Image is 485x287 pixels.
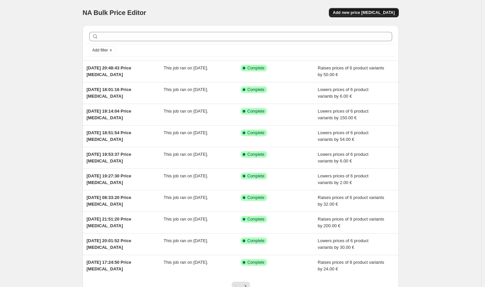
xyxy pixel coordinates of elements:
[164,217,208,222] span: This job ran on [DATE].
[247,217,264,222] span: Complete
[87,260,131,271] span: [DATE] 17:24:50 Price [MEDICAL_DATA]
[164,195,208,200] span: This job ran on [DATE].
[87,173,131,185] span: [DATE] 19:27:30 Price [MEDICAL_DATA]
[247,65,264,71] span: Complete
[164,87,208,92] span: This job ran on [DATE].
[318,87,368,99] span: Lowers prices of 6 product variants by 6.00 €
[247,260,264,265] span: Complete
[318,130,368,142] span: Lowers prices of 6 product variants by 54.00 €
[164,130,208,135] span: This job ran on [DATE].
[87,130,131,142] span: [DATE] 18:51:54 Price [MEDICAL_DATA]
[87,238,131,250] span: [DATE] 20:01:52 Price [MEDICAL_DATA]
[333,10,395,15] span: Add new price [MEDICAL_DATA]
[164,109,208,114] span: This job ran on [DATE].
[247,238,264,243] span: Complete
[318,195,384,207] span: Raises prices of 6 product variants by 32.00 €
[318,65,384,77] span: Raises prices of 6 product variants by 50.00 €
[164,152,208,157] span: This job ran on [DATE].
[92,48,108,53] span: Add filter
[83,9,146,16] span: NA Bulk Price Editor
[87,217,131,228] span: [DATE] 21:51:20 Price [MEDICAL_DATA]
[87,65,131,77] span: [DATE] 20:48:43 Price [MEDICAL_DATA]
[318,152,368,163] span: Lowers prices of 6 product variants by 6.00 €
[247,130,264,136] span: Complete
[247,195,264,200] span: Complete
[87,109,131,120] span: [DATE] 19:14:04 Price [MEDICAL_DATA]
[318,173,368,185] span: Lowers prices of 6 product variants by 2.00 €
[329,8,399,17] button: Add new price [MEDICAL_DATA]
[318,217,384,228] span: Raises prices of 9 product variants by 200.00 €
[89,46,116,54] button: Add filter
[247,87,264,92] span: Complete
[247,173,264,179] span: Complete
[164,238,208,243] span: This job ran on [DATE].
[318,260,384,271] span: Raises prices of 8 product variants by 24.00 €
[164,173,208,178] span: This job ran on [DATE].
[87,87,131,99] span: [DATE] 18:01:16 Price [MEDICAL_DATA]
[164,65,208,70] span: This job ran on [DATE].
[87,152,131,163] span: [DATE] 19:53:37 Price [MEDICAL_DATA]
[318,238,368,250] span: Lowers prices of 6 product variants by 30.00 €
[87,195,131,207] span: [DATE] 08:33:20 Price [MEDICAL_DATA]
[247,152,264,157] span: Complete
[164,260,208,265] span: This job ran on [DATE].
[247,109,264,114] span: Complete
[318,109,368,120] span: Lowers prices of 6 product variants by 150.00 €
